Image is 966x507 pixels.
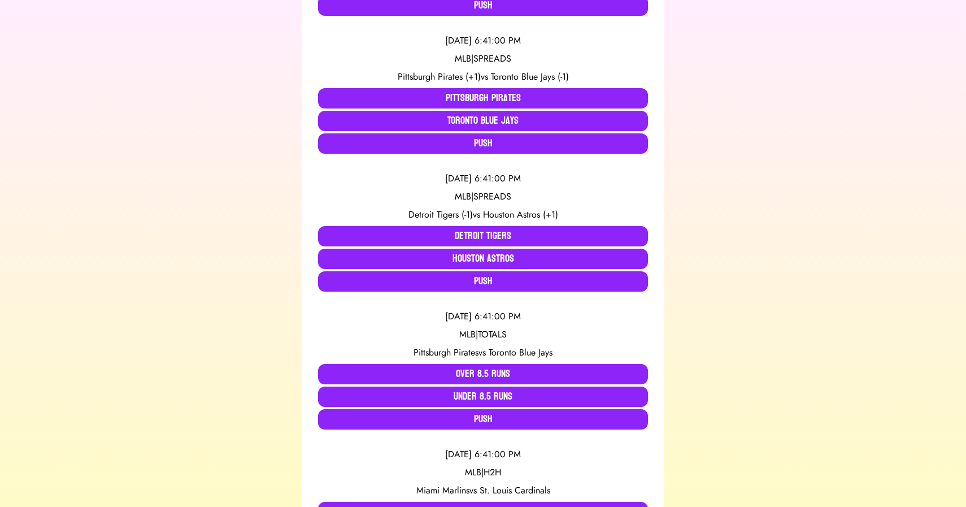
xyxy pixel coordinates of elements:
[398,70,481,83] span: Pittsburgh Pirates (+1)
[318,88,648,109] button: Pittsburgh Pirates
[318,34,648,47] div: [DATE] 6:41:00 PM
[318,346,648,359] div: vs
[318,208,648,222] div: vs
[318,111,648,131] button: Toronto Blue Jays
[408,208,473,221] span: Detroit Tigers (-1)
[318,387,648,407] button: Under 8.5 Runs
[318,448,648,461] div: [DATE] 6:41:00 PM
[318,249,648,269] button: Houston Astros
[318,466,648,479] div: MLB | H2H
[318,484,648,497] div: vs
[318,52,648,66] div: MLB | SPREADS
[318,172,648,185] div: [DATE] 6:41:00 PM
[414,346,478,359] span: Pittsburgh Pirates
[480,484,550,497] span: St. Louis Cardinals
[318,409,648,430] button: Push
[318,328,648,341] div: MLB | TOTALS
[416,484,469,497] span: Miami Marlins
[318,271,648,292] button: Push
[318,310,648,323] div: [DATE] 6:41:00 PM
[489,346,552,359] span: Toronto Blue Jays
[491,70,569,83] span: Toronto Blue Jays (-1)
[318,70,648,84] div: vs
[318,190,648,203] div: MLB | SPREADS
[318,133,648,154] button: Push
[483,208,558,221] span: Houston Astros (+1)
[318,226,648,246] button: Detroit Tigers
[318,364,648,384] button: Over 8.5 Runs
